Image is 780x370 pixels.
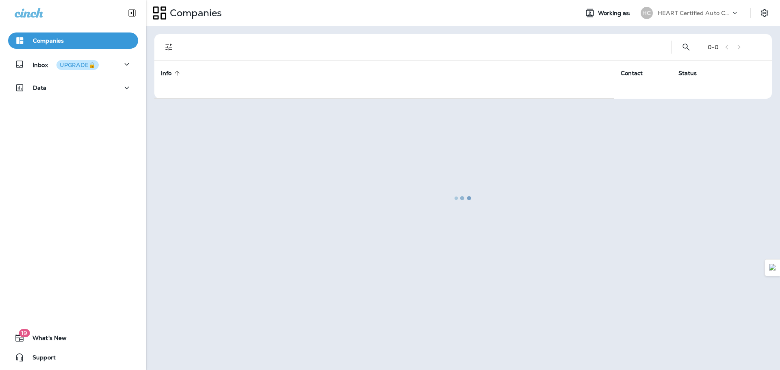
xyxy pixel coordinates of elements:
[8,32,138,49] button: Companies
[641,7,653,19] div: HC
[121,5,143,21] button: Collapse Sidebar
[8,349,138,366] button: Support
[8,56,138,72] button: InboxUPGRADE🔒
[167,7,222,19] p: Companies
[19,329,30,337] span: 19
[33,84,47,91] p: Data
[24,335,67,344] span: What's New
[658,10,731,16] p: HEART Certified Auto Care
[24,354,56,364] span: Support
[8,80,138,96] button: Data
[33,37,64,44] p: Companies
[60,62,95,68] div: UPGRADE🔒
[769,264,776,271] img: Detect Auto
[757,6,772,20] button: Settings
[598,10,633,17] span: Working as:
[32,60,99,69] p: Inbox
[8,330,138,346] button: 19What's New
[56,60,99,70] button: UPGRADE🔒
